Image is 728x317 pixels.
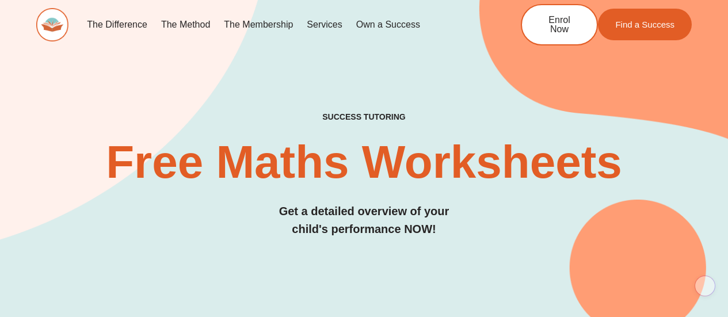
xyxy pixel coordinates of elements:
a: The Method [154,12,217,38]
a: The Difference [80,12,154,38]
span: Find a Success [615,20,674,29]
a: Services [300,12,349,38]
a: The Membership [217,12,300,38]
a: Find a Success [598,9,692,40]
h3: Get a detailed overview of your child's performance NOW! [36,203,692,238]
a: Enrol Now [521,4,598,45]
a: Own a Success [349,12,427,38]
h2: Free Maths Worksheets​ [36,139,692,185]
h4: SUCCESS TUTORING​ [36,112,692,122]
nav: Menu [80,12,483,38]
span: Enrol Now [539,16,580,34]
